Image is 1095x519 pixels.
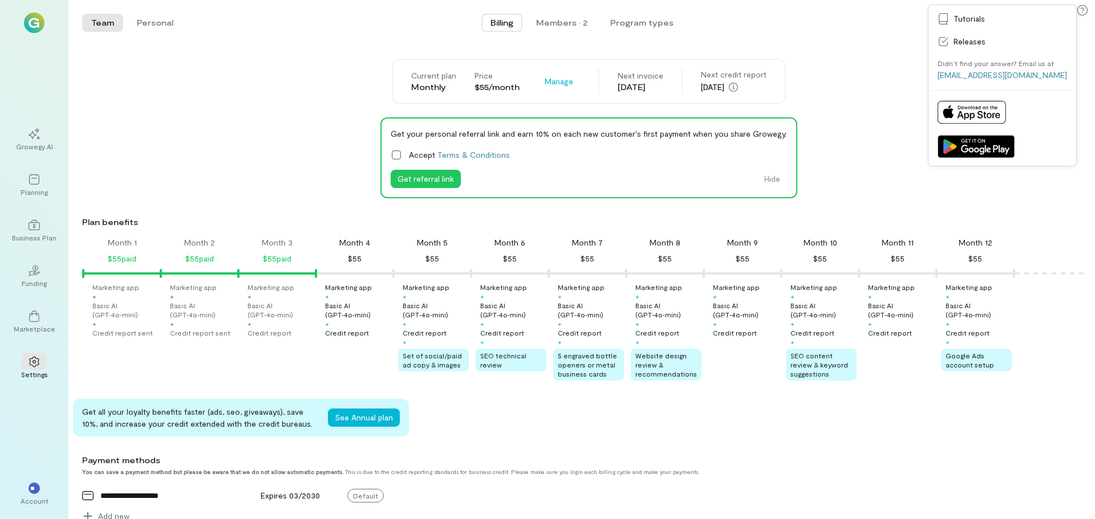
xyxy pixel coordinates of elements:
[868,328,912,337] div: Credit report
[946,319,950,328] div: +
[21,370,48,379] div: Settings
[581,252,594,265] div: $55
[437,150,510,160] a: Terms & Conditions
[21,496,48,505] div: Account
[701,69,766,80] div: Next credit report
[411,70,456,81] div: Current plan
[713,283,760,292] div: Marketing app
[938,135,1015,158] img: Get it on Google Play
[325,328,369,337] div: Credit report
[92,328,153,337] div: Credit report sent
[170,319,174,328] div: +
[558,337,562,346] div: +
[480,292,484,301] div: +
[868,283,915,292] div: Marketing app
[868,319,872,328] div: +
[347,489,384,502] span: Default
[409,149,510,161] span: Accept
[14,210,55,251] a: Business Plan
[411,81,456,93] div: Monthly
[618,81,663,93] div: [DATE]
[339,237,370,248] div: Month 4
[348,252,362,265] div: $55
[262,237,293,248] div: Month 3
[545,76,573,87] span: Manage
[946,292,950,301] div: +
[261,491,320,500] span: Expires 03/2030
[701,80,766,94] div: [DATE]
[931,30,1074,53] a: Releases
[128,14,182,32] button: Personal
[403,319,407,328] div: +
[14,165,55,206] a: Planning
[938,70,1067,80] a: [EMAIL_ADDRESS][DOMAIN_NAME]
[790,319,794,328] div: +
[757,170,787,188] button: Hide
[248,292,252,301] div: +
[938,59,1054,68] div: Didn’t find your answer? Email us at
[635,328,679,337] div: Credit report
[403,337,407,346] div: +
[954,13,1067,24] span: Tutorials
[248,319,252,328] div: +
[954,36,1067,47] span: Releases
[558,319,562,328] div: +
[170,328,230,337] div: Credit report sent
[713,319,717,328] div: +
[813,252,827,265] div: $55
[503,252,517,265] div: $55
[790,301,857,319] div: Basic AI (GPT‑4o‑mini)
[82,468,989,475] div: This is due to the credit reporting standards for business credit. Please make sure you login eac...
[736,252,749,265] div: $55
[882,237,914,248] div: Month 11
[527,14,597,32] button: Members · 2
[391,170,461,188] button: Get referral link
[14,324,55,333] div: Marketplace
[727,237,758,248] div: Month 9
[417,237,448,248] div: Month 5
[868,292,872,301] div: +
[790,337,794,346] div: +
[325,301,391,319] div: Basic AI (GPT‑4o‑mini)
[170,283,217,292] div: Marketing app
[480,328,524,337] div: Credit report
[946,337,950,346] div: +
[480,352,526,369] span: SEO technical review
[558,301,624,319] div: Basic AI (GPT‑4o‑mini)
[635,283,682,292] div: Marketing app
[92,301,159,319] div: Basic AI (GPT‑4o‑mini)
[480,337,484,346] div: +
[536,17,587,28] div: Members · 2
[82,455,989,466] div: Payment methods
[480,283,527,292] div: Marketing app
[868,301,934,319] div: Basic AI (GPT‑4o‑mini)
[558,292,562,301] div: +
[538,72,580,91] button: Manage
[82,14,123,32] button: Team
[891,252,905,265] div: $55
[558,328,602,337] div: Credit report
[713,292,717,301] div: +
[22,279,47,288] div: Funding
[82,216,1090,228] div: Plan benefits
[635,319,639,328] div: +
[931,7,1074,30] a: Tutorials
[403,352,462,369] span: Set of social/paid ad copy & images
[490,17,513,28] span: Billing
[14,256,55,297] a: Funding
[325,319,329,328] div: +
[601,14,683,32] button: Program types
[790,352,848,378] span: SEO content review & keyword suggestions
[946,352,994,369] span: Google Ads account setup
[804,237,837,248] div: Month 10
[481,14,522,32] button: Billing
[184,237,215,248] div: Month 2
[92,319,96,328] div: +
[959,237,992,248] div: Month 12
[474,81,520,93] div: $55/month
[403,301,469,319] div: Basic AI (GPT‑4o‑mini)
[92,283,139,292] div: Marketing app
[946,328,989,337] div: Credit report
[82,468,343,475] strong: You can save a payment method but please be aware that we do not allow automatic payments.
[650,237,680,248] div: Month 8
